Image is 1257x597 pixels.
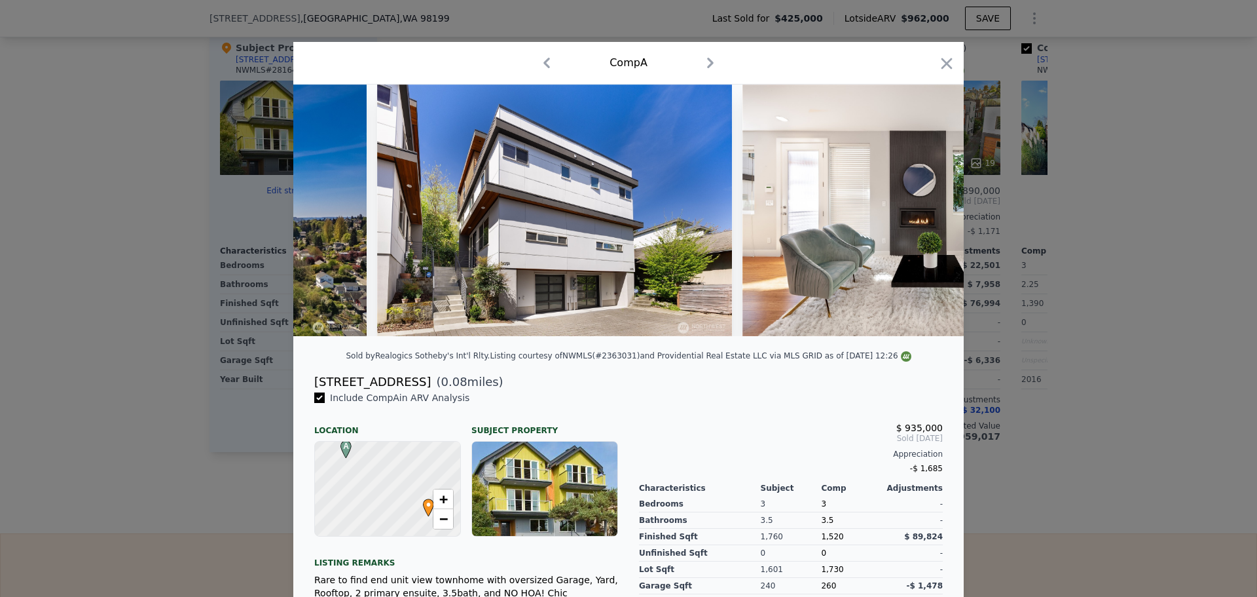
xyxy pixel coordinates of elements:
[314,373,431,391] div: [STREET_ADDRESS]
[821,483,882,493] div: Comp
[882,496,943,512] div: -
[471,415,618,436] div: Subject Property
[761,529,822,545] div: 1,760
[742,85,1120,336] img: Property Img
[431,373,503,391] span: ( miles)
[761,496,822,512] div: 3
[761,545,822,562] div: 0
[639,562,761,578] div: Lot Sqft
[761,562,822,578] div: 1,601
[439,510,448,527] span: −
[314,547,618,568] div: Listing remarks
[610,55,647,71] div: Comp A
[882,483,943,493] div: Adjustments
[821,499,826,509] span: 3
[639,512,761,529] div: Bathrooms
[639,483,761,493] div: Characteristics
[441,375,467,389] span: 0.08
[821,549,826,558] span: 0
[490,351,911,360] div: Listing courtesy of NWMLS (#2363031) and Providential Real Estate LLC via MLS GRID as of [DATE] 1...
[761,512,822,529] div: 3.5
[882,512,943,529] div: -
[377,85,732,336] img: Property Img
[639,578,761,594] div: Garage Sqft
[821,581,836,590] span: 260
[882,545,943,562] div: -
[639,433,943,444] span: Sold [DATE]
[821,565,843,574] span: 1,730
[821,532,843,541] span: 1,520
[639,496,761,512] div: Bedrooms
[433,490,453,509] a: Zoom in
[882,562,943,578] div: -
[896,423,943,433] span: $ 935,000
[910,464,943,473] span: -$ 1,685
[639,529,761,545] div: Finished Sqft
[821,512,882,529] div: 3.5
[901,351,911,362] img: NWMLS Logo
[337,440,355,452] span: A
[639,545,761,562] div: Unfinished Sqft
[346,351,490,360] div: Sold by Realogics Sotheby's Int'l Rlty .
[761,483,822,493] div: Subject
[325,393,475,403] span: Include Comp A in ARV Analysis
[907,581,943,590] span: -$ 1,478
[314,415,461,436] div: Location
[439,491,448,507] span: +
[904,532,943,541] span: $ 89,824
[420,495,437,514] span: •
[420,499,428,507] div: •
[761,578,822,594] div: 240
[433,509,453,529] a: Zoom out
[639,449,943,459] div: Appreciation
[337,440,345,448] div: A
